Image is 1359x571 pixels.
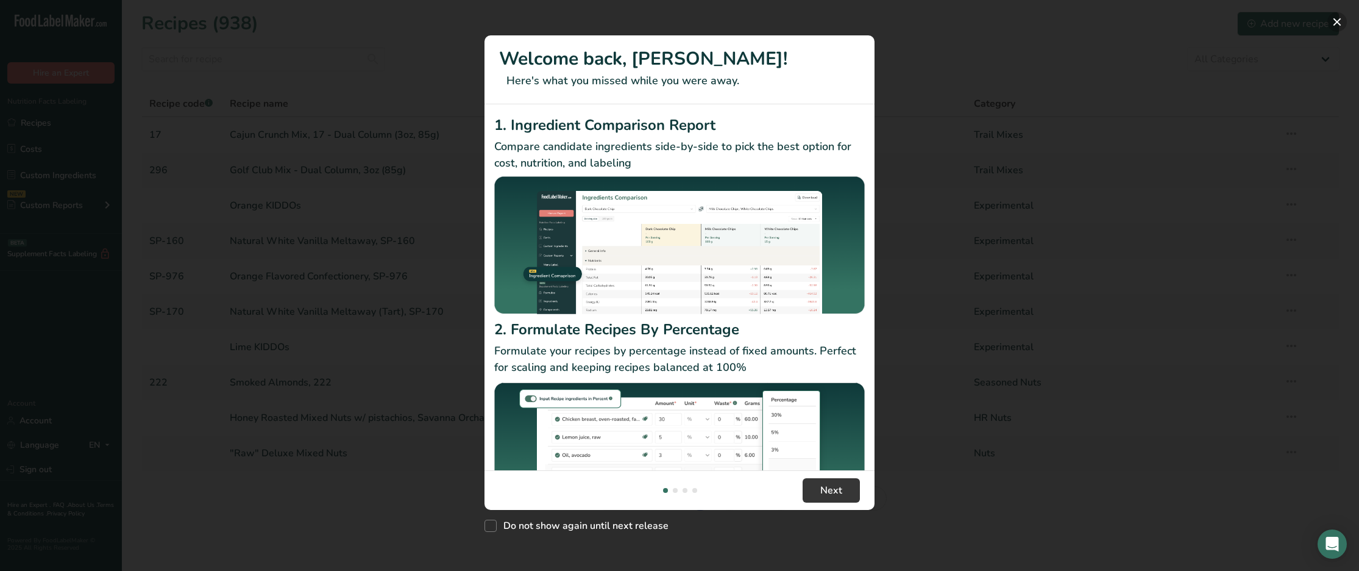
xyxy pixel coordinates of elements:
div: Open Intercom Messenger [1318,530,1347,559]
span: Do not show again until next release [497,520,669,532]
p: Here's what you missed while you were away. [499,73,860,89]
img: Formulate Recipes By Percentage [494,381,865,528]
p: Formulate your recipes by percentage instead of fixed amounts. Perfect for scaling and keeping re... [494,343,865,376]
img: Ingredient Comparison Report [494,176,865,315]
button: Next [803,478,860,503]
h2: 2. Formulate Recipes By Percentage [494,318,865,340]
p: Compare candidate ingredients side-by-side to pick the best option for cost, nutrition, and labeling [494,138,865,171]
h1: Welcome back, [PERSON_NAME]! [499,45,860,73]
h2: 1. Ingredient Comparison Report [494,114,865,136]
span: Next [820,483,842,498]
